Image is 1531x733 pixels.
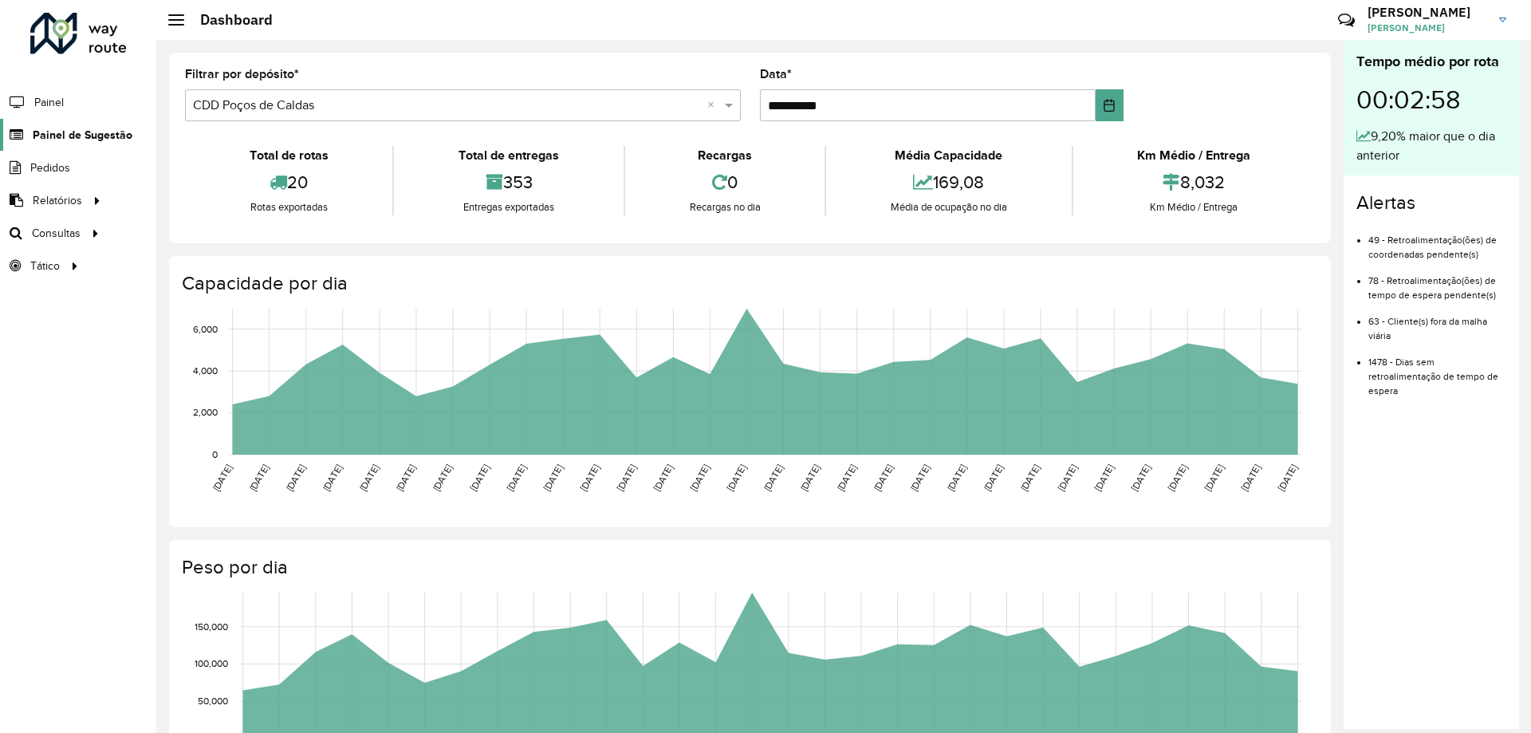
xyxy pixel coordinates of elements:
[1368,21,1487,35] span: [PERSON_NAME]
[1368,262,1506,302] li: 78 - Retroalimentação(ões) de tempo de espera pendente(s)
[195,659,228,669] text: 100,000
[182,272,1315,295] h4: Capacidade por dia
[1092,463,1116,493] text: [DATE]
[398,199,619,215] div: Entregas exportadas
[982,463,1005,493] text: [DATE]
[578,463,601,493] text: [DATE]
[1055,463,1078,493] text: [DATE]
[1356,191,1506,215] h4: Alertas
[1356,73,1506,127] div: 00:02:58
[835,463,858,493] text: [DATE]
[468,463,491,493] text: [DATE]
[247,463,270,493] text: [DATE]
[1368,221,1506,262] li: 49 - Retroalimentação(ões) de coordenadas pendente(s)
[34,94,64,111] span: Painel
[1356,51,1506,73] div: Tempo médio por rota
[1077,146,1311,165] div: Km Médio / Entrega
[193,365,218,376] text: 4,000
[505,463,528,493] text: [DATE]
[189,165,388,199] div: 20
[185,65,299,84] label: Filtrar por depósito
[30,258,60,274] span: Tático
[1239,463,1262,493] text: [DATE]
[541,463,565,493] text: [DATE]
[357,463,380,493] text: [DATE]
[1356,127,1506,165] div: 9,20% maior que o dia anterior
[198,696,228,706] text: 50,000
[908,463,931,493] text: [DATE]
[629,165,821,199] div: 0
[1077,165,1311,199] div: 8,032
[1202,463,1226,493] text: [DATE]
[760,65,792,84] label: Data
[1096,89,1124,121] button: Choose Date
[830,199,1067,215] div: Média de ocupação no dia
[707,96,721,115] span: Clear all
[615,463,638,493] text: [DATE]
[189,146,388,165] div: Total de rotas
[212,449,218,459] text: 0
[1368,343,1506,398] li: 1478 - Dias sem retroalimentação de tempo de espera
[629,146,821,165] div: Recargas
[651,463,675,493] text: [DATE]
[725,463,748,493] text: [DATE]
[1129,463,1152,493] text: [DATE]
[945,463,968,493] text: [DATE]
[211,463,234,493] text: [DATE]
[398,165,619,199] div: 353
[1329,3,1364,37] a: Contato Rápido
[398,146,619,165] div: Total de entregas
[284,463,307,493] text: [DATE]
[1276,463,1299,493] text: [DATE]
[182,556,1315,579] h4: Peso por dia
[193,324,218,334] text: 6,000
[688,463,711,493] text: [DATE]
[629,199,821,215] div: Recargas no dia
[30,160,70,176] span: Pedidos
[33,127,132,144] span: Painel de Sugestão
[193,408,218,418] text: 2,000
[830,165,1067,199] div: 169,08
[798,463,821,493] text: [DATE]
[195,621,228,632] text: 150,000
[184,11,273,29] h2: Dashboard
[321,463,344,493] text: [DATE]
[830,146,1067,165] div: Média Capacidade
[189,199,388,215] div: Rotas exportadas
[1077,199,1311,215] div: Km Médio / Entrega
[1368,302,1506,343] li: 63 - Cliente(s) fora da malha viária
[33,192,82,209] span: Relatórios
[32,225,81,242] span: Consultas
[872,463,895,493] text: [DATE]
[1166,463,1189,493] text: [DATE]
[1018,463,1041,493] text: [DATE]
[394,463,417,493] text: [DATE]
[431,463,454,493] text: [DATE]
[1368,5,1487,20] h3: [PERSON_NAME]
[762,463,785,493] text: [DATE]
